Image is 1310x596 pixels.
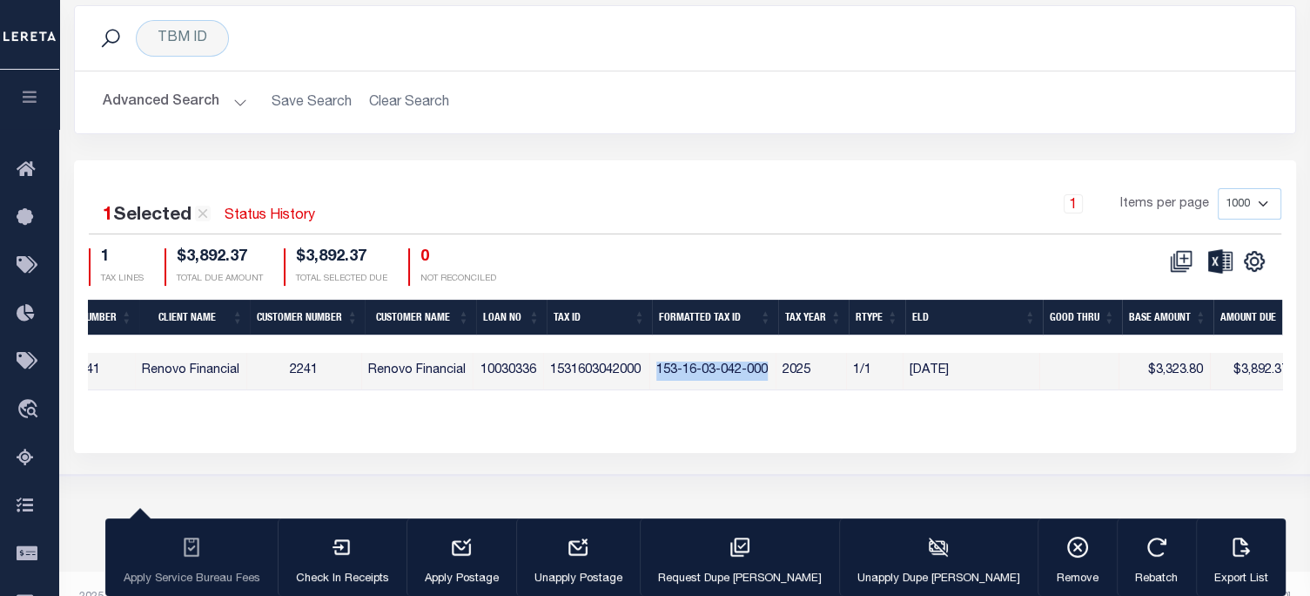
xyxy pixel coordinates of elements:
[177,248,263,268] h4: $3,892.37
[250,300,365,335] th: Customer Number: activate to sort column ascending
[139,300,250,335] th: Client Name: activate to sort column ascending
[225,206,315,227] a: Status History
[543,353,649,390] td: 1531603042000
[476,300,547,335] th: Loan No: activate to sort column ascending
[136,20,229,57] div: TBM ID
[1119,353,1210,390] td: $3,323.80
[1122,300,1213,335] th: Base Amount: activate to sort column ascending
[103,85,247,119] button: Advanced Search
[103,207,113,225] span: 1
[652,300,778,335] th: Formatted Tax ID: activate to sort column ascending
[142,364,239,376] span: Renovo Financial
[1043,300,1122,335] th: Good Thru: activate to sort column ascending
[365,300,476,335] th: Customer Name: activate to sort column ascending
[649,353,776,390] td: 153-16-03-042-000
[290,364,318,376] span: 2241
[1064,194,1083,213] a: 1
[41,300,139,335] th: Client Number: activate to sort column ascending
[1120,195,1209,214] span: Items per page
[420,273,496,286] p: NOT RECONCILED
[778,300,849,335] th: Tax Year: activate to sort column ascending
[547,300,652,335] th: Tax ID: activate to sort column ascending
[903,353,1038,390] td: [DATE]
[776,353,846,390] td: 2025
[103,202,211,230] div: Selected
[905,300,1043,335] th: ELD: activate to sort column ascending
[849,300,905,335] th: RType: activate to sort column ascending
[473,353,543,390] td: 10030336
[368,364,466,376] span: Renovo Financial
[420,248,496,268] h4: 0
[1210,353,1295,390] td: $3,892.37
[101,248,144,268] h4: 1
[296,273,387,286] p: TOTAL SELECTED DUE
[177,273,263,286] p: TOTAL DUE AMOUNT
[101,273,144,286] p: TAX LINES
[846,353,903,390] td: 1/1
[17,399,44,422] i: travel_explore
[296,248,387,268] h4: $3,892.37
[1213,300,1299,335] th: Amount Due: activate to sort column ascending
